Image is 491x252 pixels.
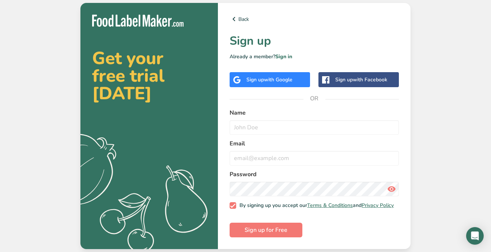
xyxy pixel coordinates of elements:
[335,76,387,84] div: Sign up
[303,88,325,110] span: OR
[230,32,399,50] h1: Sign up
[307,202,353,209] a: Terms & Conditions
[236,202,394,209] span: By signing up you accept our and
[230,108,399,117] label: Name
[230,120,399,135] input: John Doe
[353,76,387,83] span: with Facebook
[92,49,206,102] h2: Get your free trial [DATE]
[230,223,302,237] button: Sign up for Free
[230,15,399,23] a: Back
[264,76,292,83] span: with Google
[246,76,292,84] div: Sign up
[362,202,394,209] a: Privacy Policy
[230,170,399,179] label: Password
[230,139,399,148] label: Email
[92,15,184,27] img: Food Label Maker
[275,53,292,60] a: Sign in
[230,53,399,60] p: Already a member?
[230,151,399,166] input: email@example.com
[466,227,484,245] div: Open Intercom Messenger
[245,226,287,234] span: Sign up for Free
